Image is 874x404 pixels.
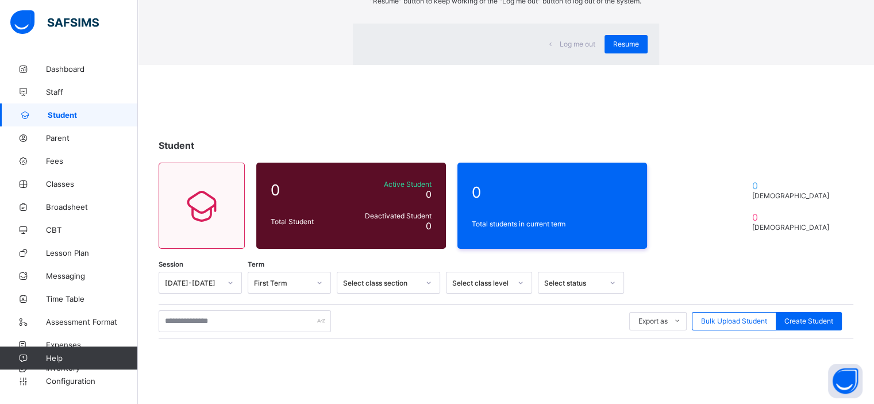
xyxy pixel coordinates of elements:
[46,294,138,303] span: Time Table
[752,223,834,232] span: [DEMOGRAPHIC_DATA]
[701,317,767,325] span: Bulk Upload Student
[452,278,511,287] div: Select class level
[159,260,183,268] span: Session
[165,278,221,287] div: [DATE]-[DATE]
[159,140,194,151] span: Student
[426,220,432,232] span: 0
[638,317,668,325] span: Export as
[752,180,834,191] span: 0
[46,376,137,386] span: Configuration
[544,278,603,287] div: Select status
[613,40,639,48] span: Resume
[343,278,419,287] div: Select class section
[784,317,833,325] span: Create Student
[472,183,633,201] span: 0
[350,211,432,220] span: Deactivated Student
[248,260,264,268] span: Term
[46,87,138,97] span: Staff
[10,10,99,34] img: safsims
[426,188,432,200] span: 0
[752,191,834,200] span: [DEMOGRAPHIC_DATA]
[46,317,138,326] span: Assessment Format
[828,364,863,398] button: Open asap
[46,340,138,349] span: Expenses
[268,214,347,229] div: Total Student
[560,40,595,48] span: Log me out
[46,202,138,211] span: Broadsheet
[46,133,138,143] span: Parent
[48,110,138,120] span: Student
[254,278,310,287] div: First Term
[46,179,138,188] span: Classes
[46,271,138,280] span: Messaging
[271,181,344,199] span: 0
[472,220,633,228] span: Total students in current term
[46,248,138,257] span: Lesson Plan
[46,225,138,234] span: CBT
[46,64,138,74] span: Dashboard
[752,211,834,223] span: 0
[46,353,137,363] span: Help
[46,156,138,166] span: Fees
[350,180,432,188] span: Active Student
